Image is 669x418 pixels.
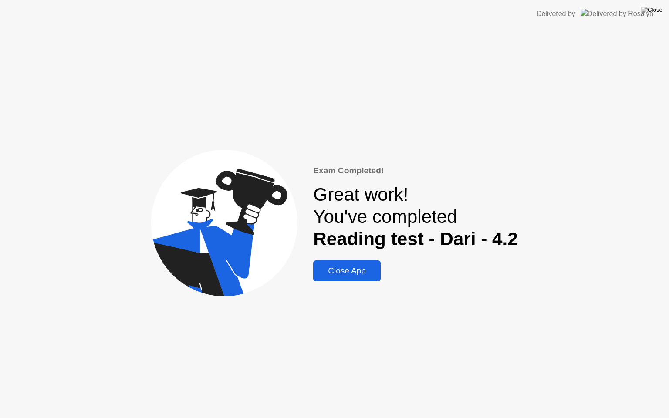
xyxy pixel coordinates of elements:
div: Great work! You've completed [313,184,517,250]
div: Close App [316,266,378,276]
b: Reading test - Dari - 4.2 [313,229,517,249]
div: Delivered by [537,9,575,19]
img: Close [641,7,662,13]
button: Close App [313,260,381,281]
img: Delivered by Rosalyn [581,9,653,19]
div: Exam Completed! [313,165,517,177]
